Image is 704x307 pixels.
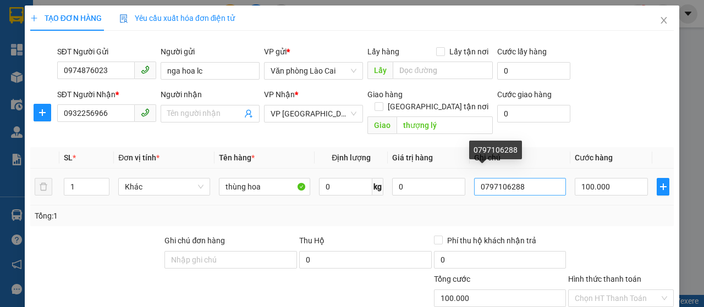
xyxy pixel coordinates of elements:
button: Close [648,5,679,36]
span: plus [30,14,38,22]
span: Định lượng [332,153,371,162]
div: 0797106288 [469,141,522,159]
span: Đơn vị tính [118,153,159,162]
span: Thu Hộ [299,236,324,245]
input: Dọc đường [393,62,492,79]
span: Khác [125,178,204,195]
label: Hình thức thanh toán [568,275,641,283]
input: Ghi chú đơn hàng [164,251,297,269]
span: SL [64,153,73,162]
span: Văn phòng Lào Cai [271,63,356,79]
span: Lấy [367,62,393,79]
div: Người gửi [161,46,260,58]
button: plus [34,104,51,121]
span: TẠO ĐƠN HÀNG [30,14,102,23]
span: close [659,16,668,25]
input: 0 [392,178,465,196]
div: SĐT Người Nhận [57,88,156,101]
div: Tổng: 1 [35,210,273,222]
span: plus [657,182,669,191]
span: VP Thượng Lý [271,105,356,122]
span: Giá trị hàng [392,153,433,162]
span: Tổng cước [434,275,470,283]
span: Tên hàng [219,153,255,162]
div: VP gửi [264,46,363,58]
span: Cước hàng [575,153,613,162]
span: VP Nhận [264,90,295,99]
div: SĐT Người Gửi [57,46,156,58]
input: VD: Bàn, Ghế [219,178,311,196]
span: Giao hàng [367,90,403,99]
span: Phí thu hộ khách nhận trả [443,235,541,247]
img: icon [119,14,128,23]
input: Ghi Chú [474,178,566,196]
label: Ghi chú đơn hàng [164,236,225,245]
button: plus [657,178,669,196]
div: Người nhận [161,88,260,101]
span: Lấy tận nơi [445,46,493,58]
span: plus [34,108,51,117]
span: phone [141,65,150,74]
span: kg [372,178,383,196]
span: Yêu cầu xuất hóa đơn điện tử [119,14,235,23]
span: Lấy hàng [367,47,399,56]
span: Giao [367,116,397,134]
span: user-add [244,109,253,118]
input: Cước lấy hàng [497,62,570,80]
button: delete [35,178,52,196]
input: Dọc đường [397,116,492,134]
input: Cước giao hàng [497,105,570,122]
span: [GEOGRAPHIC_DATA] tận nơi [383,101,493,113]
span: phone [141,108,150,117]
label: Cước giao hàng [497,90,552,99]
label: Cước lấy hàng [497,47,547,56]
